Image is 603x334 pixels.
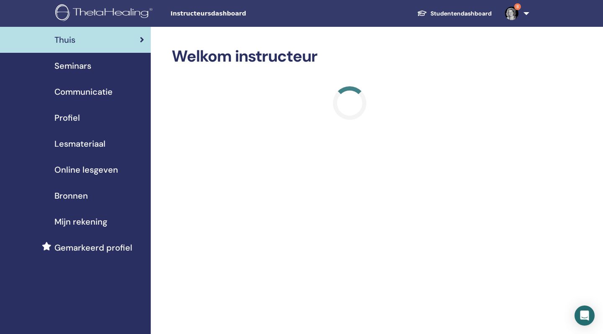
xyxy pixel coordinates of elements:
h2: Welkom instructeur [172,47,528,66]
img: graduation-cap-white.svg [417,10,427,17]
span: Mijn rekening [54,215,107,228]
span: Instructeursdashboard [170,9,296,18]
span: Seminars [54,60,91,72]
span: Profiel [54,111,80,124]
span: Bronnen [54,189,88,202]
div: Open Intercom Messenger [575,306,595,326]
img: default.jpg [505,7,518,20]
span: Thuis [54,34,75,46]
span: Lesmateriaal [54,137,106,150]
span: Gemarkeerd profiel [54,241,132,254]
img: logo.png [55,4,155,23]
span: 8 [514,3,521,10]
a: Studentendashboard [410,6,498,21]
span: Online lesgeven [54,163,118,176]
span: Communicatie [54,85,113,98]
